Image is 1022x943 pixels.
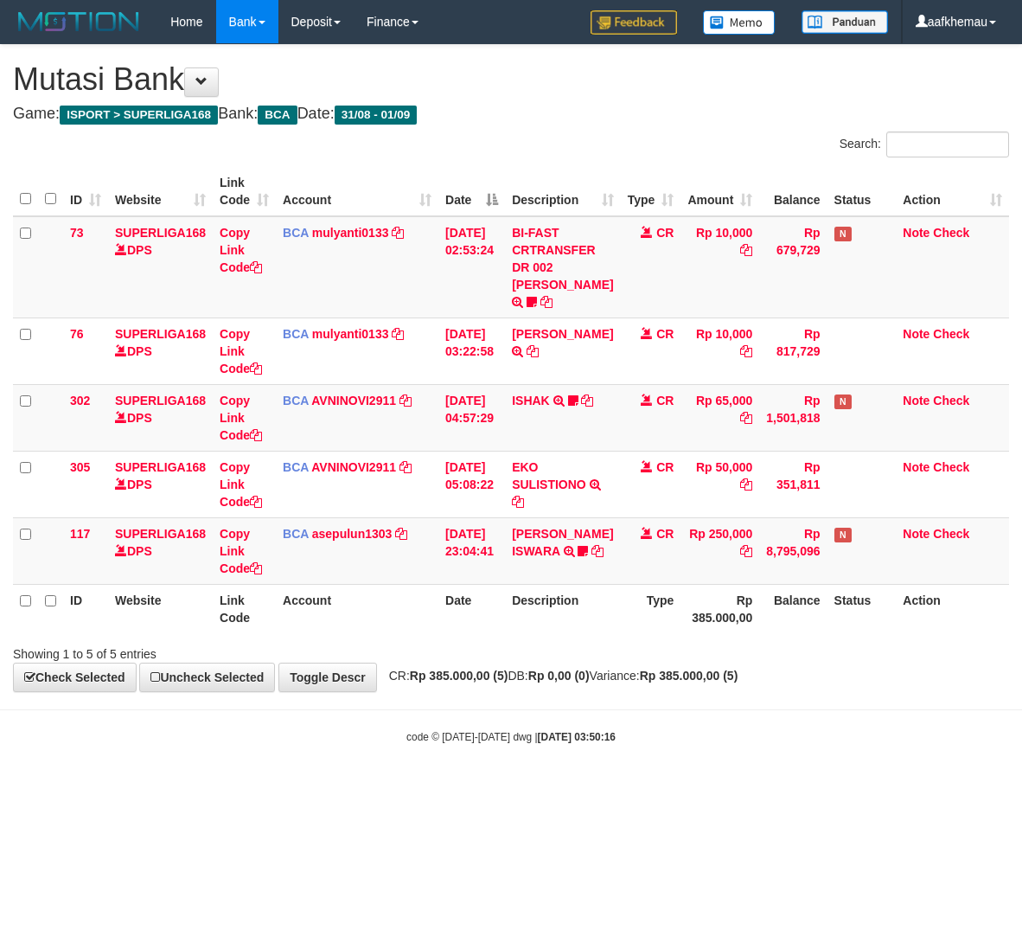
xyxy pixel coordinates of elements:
[680,451,759,517] td: Rp 50,000
[70,460,90,474] span: 305
[312,327,389,341] a: mulyanti0133
[703,10,776,35] img: Button%20Memo.svg
[410,669,508,683] strong: Rp 385.000,00 (5)
[312,226,389,240] a: mulyanti0133
[903,226,929,240] a: Note
[903,460,929,474] a: Note
[406,731,616,743] small: code © [DATE]-[DATE] dwg |
[896,584,1009,633] th: Action
[933,394,969,407] a: Check
[311,394,396,407] a: AVNINOVI2911
[903,394,929,407] a: Note
[903,327,929,341] a: Note
[640,669,738,683] strong: Rp 385.000,00 (5)
[399,394,412,407] a: Copy AVNINOVI2911 to clipboard
[312,527,393,541] a: asepulun1303
[108,318,213,384] td: DPS
[108,384,213,451] td: DPS
[438,584,505,633] th: Date
[220,327,262,375] a: Copy Link Code
[505,216,620,318] td: BI-FAST CRTRANSFER DR 002 [PERSON_NAME]
[283,226,309,240] span: BCA
[933,527,969,541] a: Check
[311,460,396,474] a: AVNINOVI2911
[108,517,213,584] td: DPS
[656,527,674,541] span: CR
[896,167,1009,216] th: Action: activate to sort column ascending
[903,527,929,541] a: Note
[115,394,206,407] a: SUPERLIGA168
[70,226,84,240] span: 73
[740,344,752,358] a: Copy Rp 10,000 to clipboard
[759,167,827,216] th: Balance
[740,243,752,257] a: Copy Rp 10,000 to clipboard
[438,167,505,216] th: Date: activate to sort column descending
[13,663,137,692] a: Check Selected
[283,394,309,407] span: BCA
[108,451,213,517] td: DPS
[740,478,752,491] a: Copy Rp 50,000 to clipboard
[527,344,539,358] a: Copy DEWI PITRI NINGSIH to clipboard
[108,584,213,633] th: Website
[512,527,613,558] a: [PERSON_NAME] ISWARA
[108,216,213,318] td: DPS
[70,394,90,407] span: 302
[512,327,613,341] a: [PERSON_NAME]
[759,517,827,584] td: Rp 8,795,096
[656,226,674,240] span: CR
[60,106,218,125] span: ISPORT > SUPERLIGA168
[621,167,681,216] th: Type: activate to sort column ascending
[278,663,377,692] a: Toggle Descr
[276,584,438,633] th: Account
[759,216,827,318] td: Rp 679,729
[512,495,524,509] a: Copy EKO SULISTIONO to clipboard
[656,460,674,474] span: CR
[840,132,1009,157] label: Search:
[220,226,262,274] a: Copy Link Code
[380,669,738,683] span: CR: DB: Variance:
[70,527,90,541] span: 117
[505,167,620,216] th: Description: activate to sort column ascending
[283,327,309,341] span: BCA
[759,384,827,451] td: Rp 1,501,818
[13,9,144,35] img: MOTION_logo.png
[540,295,553,309] a: Copy BI-FAST CRTRANSFER DR 002 MUHAMAD MADROJI to clipboard
[392,226,404,240] a: Copy mulyanti0133 to clipboard
[740,411,752,425] a: Copy Rp 65,000 to clipboard
[115,226,206,240] a: SUPERLIGA168
[63,584,108,633] th: ID
[115,327,206,341] a: SUPERLIGA168
[827,167,897,216] th: Status
[680,216,759,318] td: Rp 10,000
[680,517,759,584] td: Rp 250,000
[680,318,759,384] td: Rp 10,000
[621,584,681,633] th: Type
[115,527,206,541] a: SUPERLIGA168
[438,451,505,517] td: [DATE] 05:08:22
[283,460,309,474] span: BCA
[680,384,759,451] td: Rp 65,000
[213,167,276,216] th: Link Code: activate to sort column ascending
[283,527,309,541] span: BCA
[220,394,262,442] a: Copy Link Code
[512,460,586,491] a: EKO SULISTIONO
[591,544,604,558] a: Copy DIONYSIUS ISWARA to clipboard
[680,167,759,216] th: Amount: activate to sort column ascending
[220,460,262,509] a: Copy Link Code
[438,384,505,451] td: [DATE] 04:57:29
[392,327,404,341] a: Copy mulyanti0133 to clipboard
[528,669,590,683] strong: Rp 0,00 (0)
[512,394,550,407] a: ISHAK
[505,584,620,633] th: Description
[933,327,969,341] a: Check
[802,10,888,34] img: panduan.png
[258,106,297,125] span: BCA
[438,318,505,384] td: [DATE] 03:22:58
[108,167,213,216] th: Website: activate to sort column ascending
[139,663,275,692] a: Uncheck Selected
[63,167,108,216] th: ID: activate to sort column ascending
[438,517,505,584] td: [DATE] 23:04:41
[680,584,759,633] th: Rp 385.000,00
[213,584,276,633] th: Link Code
[933,460,969,474] a: Check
